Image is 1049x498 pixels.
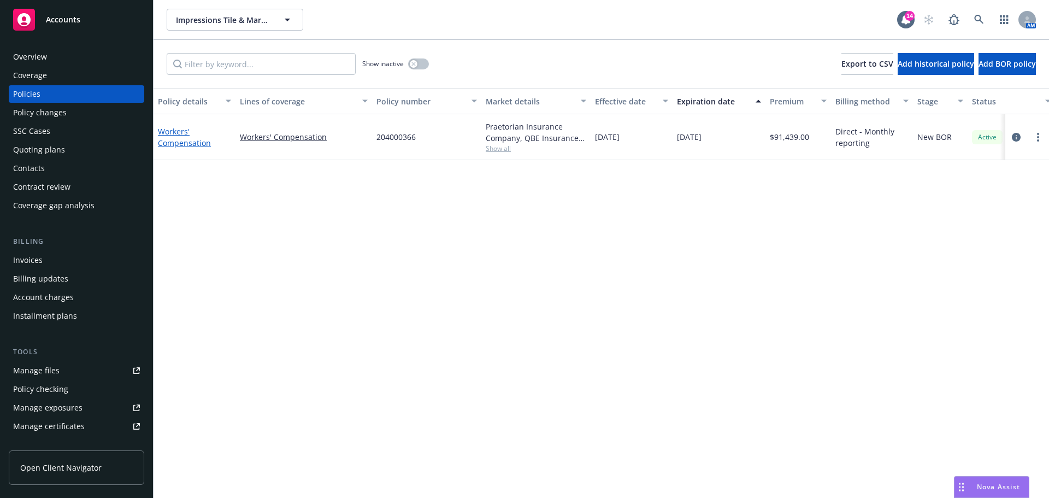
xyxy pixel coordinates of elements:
[13,160,45,177] div: Contacts
[972,96,1039,107] div: Status
[1010,131,1023,144] a: circleInformation
[9,178,144,196] a: Contract review
[46,15,80,24] span: Accounts
[9,347,144,358] div: Tools
[9,418,144,435] a: Manage certificates
[13,418,85,435] div: Manage certificates
[831,88,913,114] button: Billing method
[9,236,144,247] div: Billing
[918,9,940,31] a: Start snowing
[9,399,144,417] a: Manage exposures
[770,131,809,143] span: $91,439.00
[770,96,815,107] div: Premium
[13,104,67,121] div: Policy changes
[13,436,68,454] div: Manage claims
[235,88,372,114] button: Lines of coverage
[9,122,144,140] a: SSC Cases
[979,58,1036,69] span: Add BOR policy
[976,132,998,142] span: Active
[13,399,82,417] div: Manage exposures
[486,144,586,153] span: Show all
[362,59,404,68] span: Show inactive
[13,178,70,196] div: Contract review
[677,131,702,143] span: [DATE]
[841,53,893,75] button: Export to CSV
[13,48,47,66] div: Overview
[13,380,68,398] div: Policy checking
[176,14,270,26] span: Impressions Tile & Marble LLC
[917,96,951,107] div: Stage
[913,88,968,114] button: Stage
[898,53,974,75] button: Add historical policy
[673,88,765,114] button: Expiration date
[13,362,60,379] div: Manage files
[167,9,303,31] button: Impressions Tile & Marble LLC
[9,197,144,214] a: Coverage gap analysis
[154,88,235,114] button: Policy details
[9,289,144,306] a: Account charges
[595,131,620,143] span: [DATE]
[486,96,574,107] div: Market details
[486,121,586,144] div: Praetorian Insurance Company, QBE Insurance Group, Foresight Insurance
[9,141,144,159] a: Quoting plans
[20,462,102,473] span: Open Client Navigator
[677,96,749,107] div: Expiration date
[979,53,1036,75] button: Add BOR policy
[13,307,77,325] div: Installment plans
[841,58,893,69] span: Export to CSV
[9,307,144,325] a: Installment plans
[1032,131,1045,144] a: more
[993,9,1015,31] a: Switch app
[240,131,368,143] a: Workers' Compensation
[9,67,144,84] a: Coverage
[905,11,915,21] div: 14
[158,126,211,148] a: Workers' Compensation
[13,289,74,306] div: Account charges
[954,476,1029,498] button: Nova Assist
[376,131,416,143] span: 204000366
[13,67,47,84] div: Coverage
[372,88,481,114] button: Policy number
[9,436,144,454] a: Manage claims
[13,270,68,288] div: Billing updates
[898,58,974,69] span: Add historical policy
[943,9,965,31] a: Report a Bug
[835,96,897,107] div: Billing method
[13,85,40,103] div: Policies
[13,251,43,269] div: Invoices
[376,96,465,107] div: Policy number
[977,482,1020,491] span: Nova Assist
[917,131,952,143] span: New BOR
[9,270,144,288] a: Billing updates
[13,197,95,214] div: Coverage gap analysis
[9,380,144,398] a: Policy checking
[9,160,144,177] a: Contacts
[591,88,673,114] button: Effective date
[158,96,219,107] div: Policy details
[13,141,65,159] div: Quoting plans
[13,122,50,140] div: SSC Cases
[9,85,144,103] a: Policies
[595,96,656,107] div: Effective date
[9,4,144,35] a: Accounts
[9,362,144,379] a: Manage files
[240,96,356,107] div: Lines of coverage
[765,88,831,114] button: Premium
[167,53,356,75] input: Filter by keyword...
[954,477,968,497] div: Drag to move
[968,9,990,31] a: Search
[9,48,144,66] a: Overview
[9,251,144,269] a: Invoices
[835,126,909,149] span: Direct - Monthly reporting
[481,88,591,114] button: Market details
[9,104,144,121] a: Policy changes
